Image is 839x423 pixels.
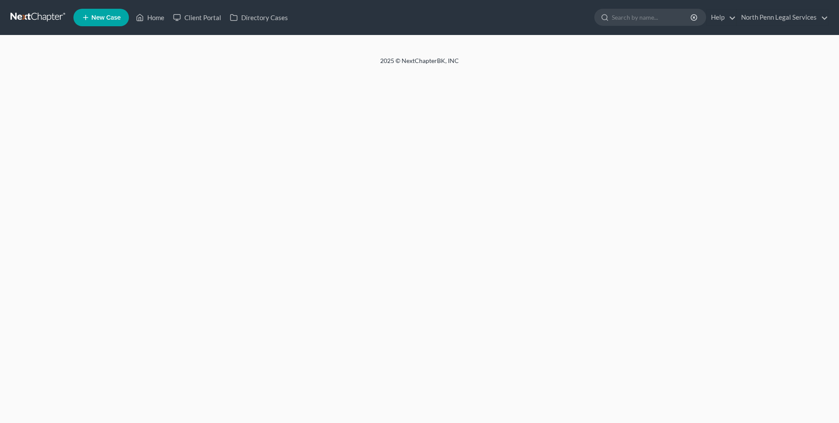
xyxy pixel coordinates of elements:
div: 2025 © NextChapterBK, INC [170,56,669,72]
span: New Case [91,14,121,21]
a: Help [707,10,736,25]
a: Home [132,10,169,25]
a: Client Portal [169,10,225,25]
a: Directory Cases [225,10,292,25]
input: Search by name... [612,9,692,25]
a: North Penn Legal Services [737,10,828,25]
